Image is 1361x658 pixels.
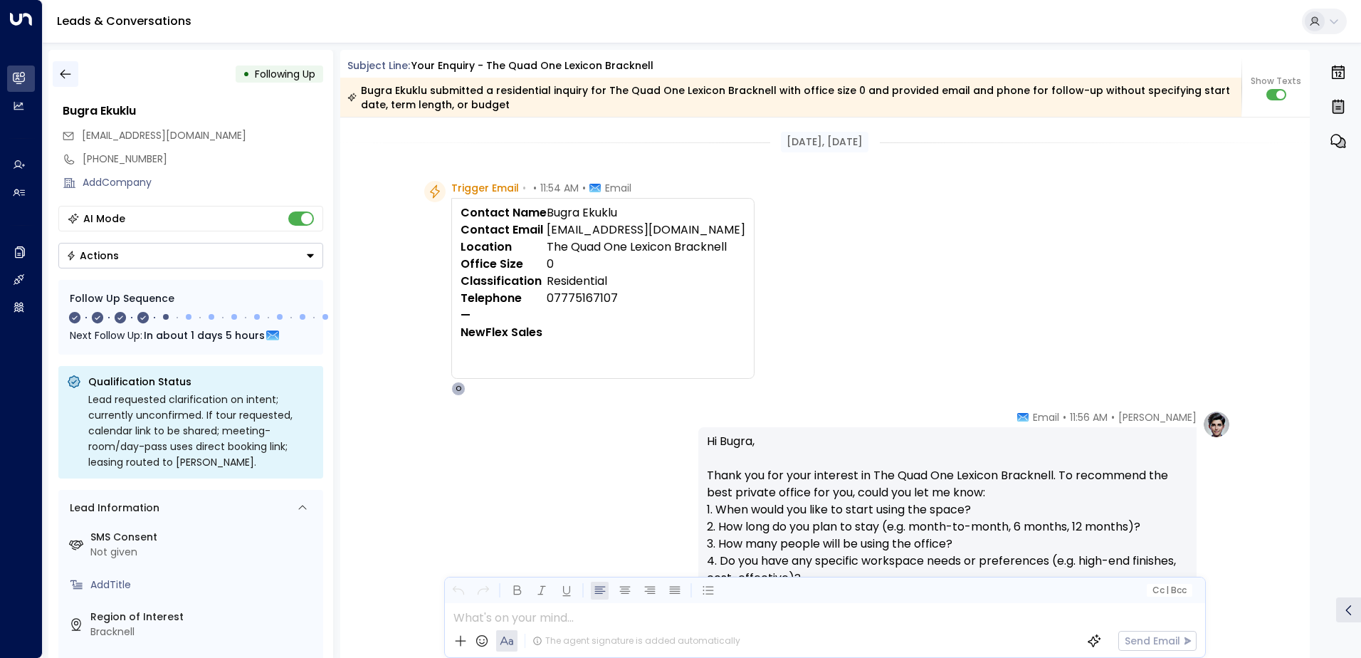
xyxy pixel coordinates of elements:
[547,273,745,290] td: Residential
[582,181,586,195] span: •
[781,132,868,152] div: [DATE], [DATE]
[411,58,653,73] div: Your enquiry - The Quad One Lexicon Bracknell
[90,530,317,545] label: SMS Consent
[347,58,410,73] span: Subject Line:
[83,152,323,167] div: [PHONE_NUMBER]
[66,249,119,262] div: Actions
[547,290,745,307] td: 07775167107
[1118,410,1197,424] span: [PERSON_NAME]
[1146,584,1192,597] button: Cc|Bcc
[540,181,579,195] span: 11:54 AM
[90,610,317,625] label: Region of Interest
[1152,585,1186,595] span: Cc Bcc
[243,61,250,87] div: •
[144,328,265,343] span: In about 1 days 5 hours
[533,181,537,195] span: •
[83,211,125,226] div: AI Mode
[65,501,159,516] div: Lead Information
[57,13,191,29] a: Leads & Conversations
[461,239,512,255] strong: Location
[451,181,519,195] span: Trigger Email
[522,181,526,195] span: •
[451,382,466,396] div: O
[1063,410,1066,424] span: •
[547,221,745,239] td: [EMAIL_ADDRESS][DOMAIN_NAME]
[461,290,522,306] strong: Telephone
[90,545,317,560] div: Not given
[347,83,1234,112] div: Bugra Ekuklu submitted a residential inquiry for The Quad One Lexicon Bracknell with office size ...
[461,324,542,340] strong: NewFlex Sales
[63,103,323,120] div: Bugra Ekuklu
[1166,585,1169,595] span: |
[1111,410,1115,424] span: •
[461,204,547,221] strong: Contact Name
[82,128,246,143] span: ekuklu@icloud.com
[90,625,317,639] div: Bracknell
[547,256,745,273] td: 0
[532,634,740,647] div: The agent signature is added automatically
[70,328,312,343] div: Next Follow Up:
[605,181,631,195] span: Email
[1070,410,1108,424] span: 11:56 AM
[461,256,523,272] strong: Office Size
[461,307,471,323] strong: —
[83,175,323,190] div: AddCompany
[474,582,492,600] button: Redo
[547,239,745,256] td: The Quad One Lexicon Bracknell
[255,67,315,81] span: Following Up
[82,128,246,142] span: [EMAIL_ADDRESS][DOMAIN_NAME]
[461,273,542,289] strong: Classification
[461,221,543,238] strong: Contact Email
[88,392,315,470] div: Lead requested clarification on intent; currently unconfirmed. If tour requested, calendar link t...
[90,578,317,592] div: AddTitle
[58,243,323,268] button: Actions
[449,582,467,600] button: Undo
[88,375,315,389] p: Qualification Status
[58,243,323,268] div: Button group with a nested menu
[547,204,745,221] td: Bugra Ekuklu
[1251,75,1301,88] span: Show Texts
[70,291,312,306] div: Follow Up Sequence
[1202,410,1231,439] img: profile-logo.png
[1033,410,1059,424] span: Email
